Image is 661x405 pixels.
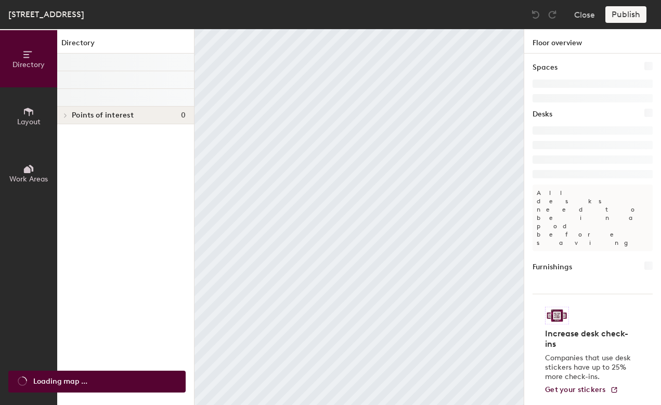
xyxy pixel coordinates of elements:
h1: Directory [57,37,194,54]
div: [STREET_ADDRESS] [8,8,84,21]
img: Sticker logo [545,307,569,324]
h1: Floor overview [524,29,661,54]
span: Work Areas [9,175,48,184]
span: Points of interest [72,111,134,120]
a: Get your stickers [545,386,618,395]
span: Layout [17,117,41,126]
h1: Spaces [533,62,558,73]
img: Undo [530,9,541,20]
span: Directory [12,60,45,69]
h4: Increase desk check-ins [545,329,634,349]
button: Close [574,6,595,23]
p: Companies that use desk stickers have up to 25% more check-ins. [545,354,634,382]
h1: Desks [533,109,552,120]
img: Redo [547,9,558,20]
span: 0 [181,111,186,120]
p: All desks need to be in a pod before saving [533,185,653,251]
canvas: Map [195,29,524,405]
span: Loading map ... [33,376,87,387]
span: Get your stickers [545,385,606,394]
h1: Furnishings [533,262,572,273]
